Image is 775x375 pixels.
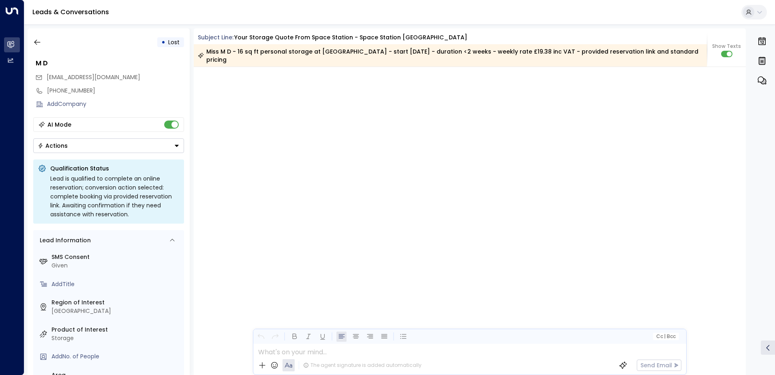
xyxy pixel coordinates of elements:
span: Subject Line: [198,33,233,41]
div: AddNo. of People [51,352,181,361]
button: Actions [33,138,184,153]
button: Redo [270,332,280,342]
span: Lost [168,38,180,46]
button: Undo [256,332,266,342]
div: Miss M D - 16 sq ft personal storage at [GEOGRAPHIC_DATA] - start [DATE] - duration <2 weeks - we... [198,47,702,64]
a: Leads & Conversations [32,7,109,17]
div: AI Mode [47,121,71,129]
button: Cc|Bcc [653,333,679,341]
div: Your storage quote from Space Station - Space Station [GEOGRAPHIC_DATA] [234,33,467,42]
label: SMS Consent [51,253,181,261]
label: Region of Interest [51,298,181,307]
div: M D [36,58,184,68]
div: Actions [38,142,68,149]
div: • [161,35,165,50]
div: [PHONE_NUMBER] [47,86,184,95]
div: Lead is qualified to complete an online reservation; conversion action selected: complete booking... [50,174,179,219]
span: mdemb99@gmail.com [47,73,140,82]
p: Qualification Status [50,164,179,172]
span: [EMAIL_ADDRESS][DOMAIN_NAME] [47,73,140,81]
span: | [664,334,666,339]
div: Given [51,261,181,270]
div: AddTitle [51,280,181,289]
div: The agent signature is added automatically [303,362,422,369]
label: Product of Interest [51,325,181,334]
div: AddCompany [47,100,184,108]
div: Storage [51,334,181,343]
span: Cc Bcc [656,334,675,339]
div: Lead Information [37,236,91,245]
span: Show Texts [712,43,741,50]
div: [GEOGRAPHIC_DATA] [51,307,181,315]
div: Button group with a nested menu [33,138,184,153]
